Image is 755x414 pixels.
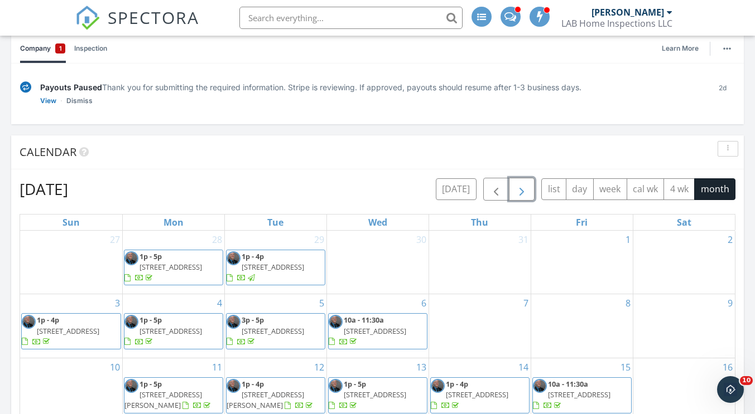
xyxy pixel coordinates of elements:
td: Go to July 30, 2025 [326,231,429,294]
button: 4 wk [663,178,695,200]
button: cal wk [627,178,665,200]
button: week [593,178,627,200]
span: [STREET_ADDRESS][PERSON_NAME] [227,389,304,410]
span: [STREET_ADDRESS] [37,326,99,336]
a: 1p - 4p [STREET_ADDRESS] [430,377,530,413]
td: Go to August 4, 2025 [122,294,224,358]
input: Search everything... [239,7,463,29]
td: Go to August 6, 2025 [326,294,429,358]
a: Go to July 27, 2025 [108,231,122,249]
div: 2d [710,81,735,106]
a: SPECTORA [75,15,199,38]
a: Go to August 1, 2025 [623,231,633,249]
span: 1p - 5p [140,315,162,325]
span: [STREET_ADDRESS] [344,326,406,336]
a: Go to August 16, 2025 [720,358,735,376]
a: 10a - 11:30a [STREET_ADDRESS] [329,315,406,346]
span: [STREET_ADDRESS] [344,389,406,400]
span: [STREET_ADDRESS] [140,262,202,272]
a: 1p - 5p [STREET_ADDRESS][PERSON_NAME] [124,377,223,413]
span: [STREET_ADDRESS] [446,389,508,400]
a: Go to July 31, 2025 [516,231,531,249]
a: 1p - 4p [STREET_ADDRESS] [226,250,325,286]
a: 1p - 4p [STREET_ADDRESS] [21,313,121,349]
a: Wednesday [366,215,389,230]
a: Tuesday [265,215,286,230]
button: [DATE] [436,178,477,200]
div: [PERSON_NAME] [592,7,664,18]
span: 1p - 4p [37,315,59,325]
span: 1 [59,43,62,54]
a: Go to August 3, 2025 [113,294,122,312]
img: profile_pic__.png [124,379,138,393]
a: Go to August 13, 2025 [414,358,429,376]
td: Go to August 7, 2025 [429,294,531,358]
a: Go to August 5, 2025 [317,294,326,312]
div: LAB Home Inspections LLC [561,18,672,29]
a: 10a - 11:30a [STREET_ADDRESS] [533,379,610,410]
a: View [40,95,56,106]
td: Go to July 28, 2025 [122,231,224,294]
a: 1p - 5p [STREET_ADDRESS] [124,315,202,346]
td: Go to August 3, 2025 [20,294,122,358]
img: ellipsis-632cfdd7c38ec3a7d453.svg [723,47,731,50]
a: 10a - 11:30a [STREET_ADDRESS] [328,313,427,349]
td: Go to August 9, 2025 [633,294,735,358]
a: Go to August 11, 2025 [210,358,224,376]
span: 1p - 5p [140,379,162,389]
a: Go to August 2, 2025 [725,231,735,249]
a: 3p - 5p [STREET_ADDRESS] [227,315,304,346]
a: Learn More [662,43,705,54]
span: 1p - 5p [140,251,162,261]
span: 10a - 11:30a [344,315,384,325]
span: [STREET_ADDRESS] [242,262,304,272]
button: Next month [509,178,535,201]
a: 1p - 5p [STREET_ADDRESS] [124,250,223,286]
span: Calendar [20,144,76,159]
a: 1p - 5p [STREET_ADDRESS][PERSON_NAME] [124,379,213,410]
a: 1p - 4p [STREET_ADDRESS] [227,251,304,283]
button: Previous month [483,178,509,201]
a: 1p - 4p [STREET_ADDRESS] [431,379,508,410]
a: Go to July 28, 2025 [210,231,224,249]
button: day [566,178,594,200]
a: 1p - 5p [STREET_ADDRESS] [328,377,427,413]
iframe: Intercom live chat [717,376,744,403]
td: Go to August 1, 2025 [531,231,633,294]
span: [STREET_ADDRESS][PERSON_NAME] [124,389,202,410]
a: 10a - 11:30a [STREET_ADDRESS] [532,377,632,413]
img: profile_pic__.png [22,315,36,329]
img: profile_pic__.png [227,251,241,265]
a: 1p - 5p [STREET_ADDRESS] [329,379,406,410]
span: SPECTORA [108,6,199,29]
a: Inspection [74,34,107,63]
a: Dismiss [66,95,93,106]
a: Go to August 8, 2025 [623,294,633,312]
div: Thank you for submitting the required information. Stripe is reviewing. If approved, payouts shou... [40,81,701,93]
a: 1p - 5p [STREET_ADDRESS] [124,251,202,283]
td: Go to August 8, 2025 [531,294,633,358]
a: Friday [574,215,590,230]
a: Thursday [469,215,490,230]
span: Payouts Paused [40,82,102,92]
span: 3p - 5p [242,315,264,325]
a: 1p - 5p [STREET_ADDRESS] [124,313,223,349]
a: Go to August 9, 2025 [725,294,735,312]
img: under-review-2fe708636b114a7f4b8d.svg [20,81,31,93]
img: profile_pic__.png [533,379,547,393]
a: Go to August 7, 2025 [521,294,531,312]
a: Go to August 12, 2025 [312,358,326,376]
a: Go to August 15, 2025 [618,358,633,376]
a: Go to August 4, 2025 [215,294,224,312]
a: Sunday [60,215,82,230]
img: profile_pic__.png [227,315,241,329]
td: Go to August 2, 2025 [633,231,735,294]
span: 1p - 5p [344,379,366,389]
a: Go to July 30, 2025 [414,231,429,249]
span: [STREET_ADDRESS] [140,326,202,336]
a: Monday [161,215,186,230]
td: Go to July 27, 2025 [20,231,122,294]
span: [STREET_ADDRESS] [242,326,304,336]
a: Company [20,34,65,63]
a: Go to August 10, 2025 [108,358,122,376]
